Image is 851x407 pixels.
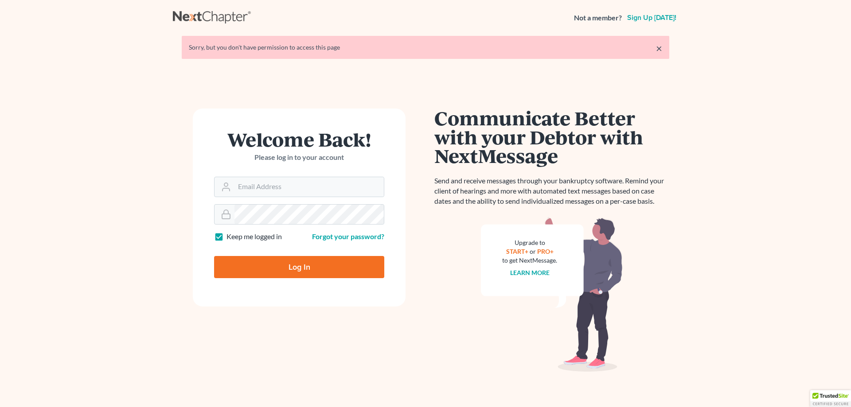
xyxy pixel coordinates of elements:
div: Upgrade to [502,238,557,247]
div: to get NextMessage. [502,256,557,265]
a: START+ [506,248,528,255]
a: PRO+ [537,248,554,255]
h1: Communicate Better with your Debtor with NextMessage [434,109,669,165]
p: Send and receive messages through your bankruptcy software. Remind your client of hearings and mo... [434,176,669,206]
input: Log In [214,256,384,278]
a: × [656,43,662,54]
h1: Welcome Back! [214,130,384,149]
p: Please log in to your account [214,152,384,163]
label: Keep me logged in [226,232,282,242]
div: TrustedSite Certified [810,390,851,407]
a: Forgot your password? [312,232,384,240]
span: or [530,248,536,255]
img: nextmessage_bg-59042aed3d76b12b5cd301f8e5b87938c9018125f34e5fa2b7a6b67550977c72.svg [481,217,623,372]
strong: Not a member? [574,13,622,23]
a: Sign up [DATE]! [625,14,678,21]
input: Email Address [234,177,384,197]
div: Sorry, but you don't have permission to access this page [189,43,662,52]
a: Learn more [510,269,550,276]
